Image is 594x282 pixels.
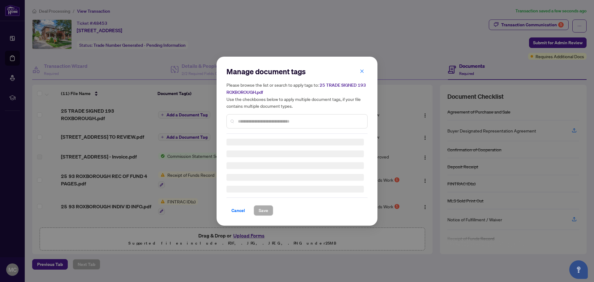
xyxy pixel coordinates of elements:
[226,82,366,95] span: 25 TRADE SIGNED 193 ROXBOROUGH.pdf
[231,206,245,215] span: Cancel
[254,205,273,216] button: Save
[569,260,588,279] button: Open asap
[226,81,368,109] h5: Please browse the list or search to apply tags to: Use the checkboxes below to apply multiple doc...
[226,67,368,76] h2: Manage document tags
[226,205,250,216] button: Cancel
[360,69,364,73] span: close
